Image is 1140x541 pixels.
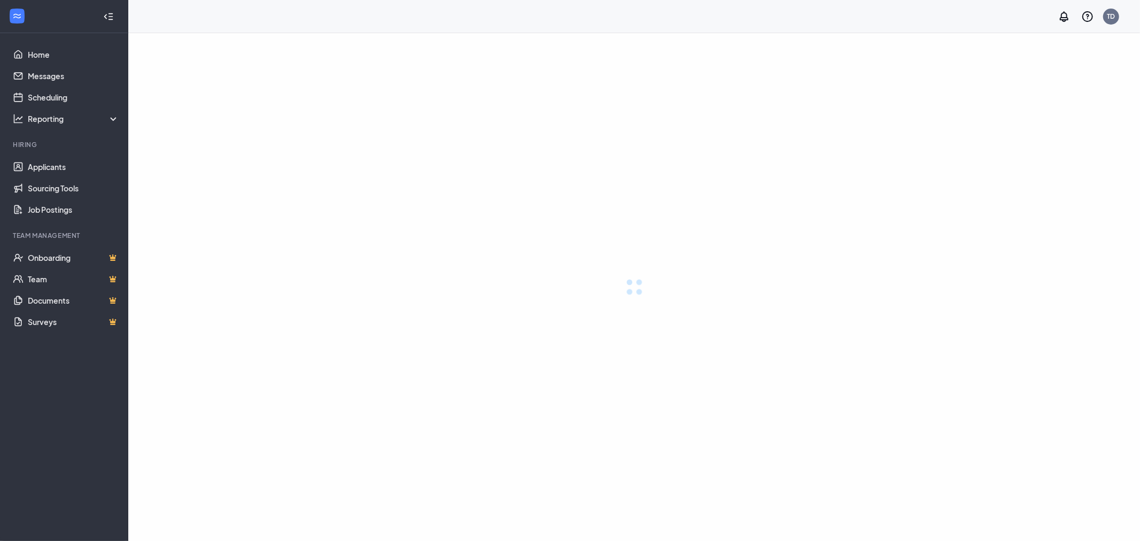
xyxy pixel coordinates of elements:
[28,290,119,311] a: DocumentsCrown
[1081,10,1094,23] svg: QuestionInfo
[1058,10,1071,23] svg: Notifications
[13,140,117,149] div: Hiring
[28,311,119,333] a: SurveysCrown
[1107,12,1115,21] div: TD
[103,11,114,22] svg: Collapse
[28,44,119,65] a: Home
[28,65,119,87] a: Messages
[28,177,119,199] a: Sourcing Tools
[28,268,119,290] a: TeamCrown
[28,247,119,268] a: OnboardingCrown
[13,231,117,240] div: Team Management
[13,113,24,124] svg: Analysis
[28,199,119,220] a: Job Postings
[28,113,120,124] div: Reporting
[28,87,119,108] a: Scheduling
[12,11,22,21] svg: WorkstreamLogo
[28,156,119,177] a: Applicants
